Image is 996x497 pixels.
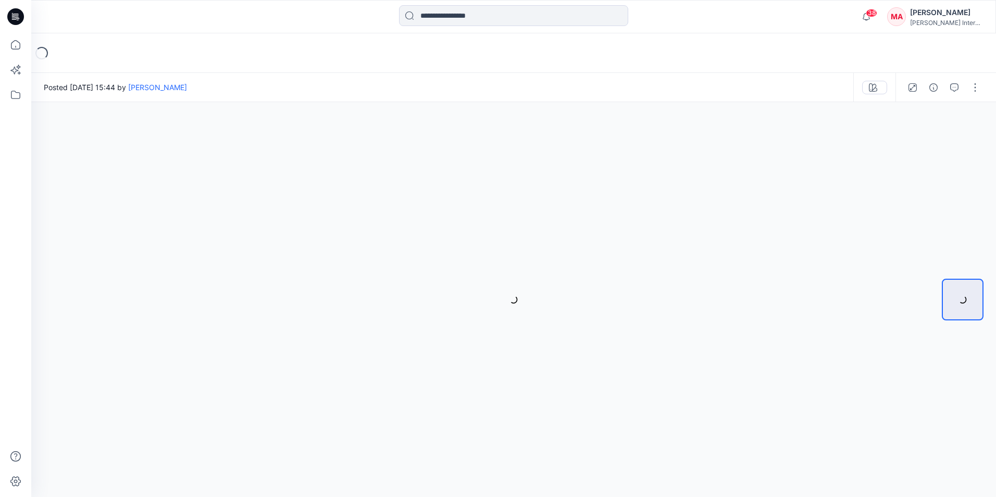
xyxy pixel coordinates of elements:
[128,83,187,92] a: [PERSON_NAME]
[866,9,877,17] span: 38
[910,6,983,19] div: [PERSON_NAME]
[910,19,983,27] div: [PERSON_NAME] International
[887,7,906,26] div: MA
[44,82,187,93] span: Posted [DATE] 15:44 by
[925,79,942,96] button: Details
